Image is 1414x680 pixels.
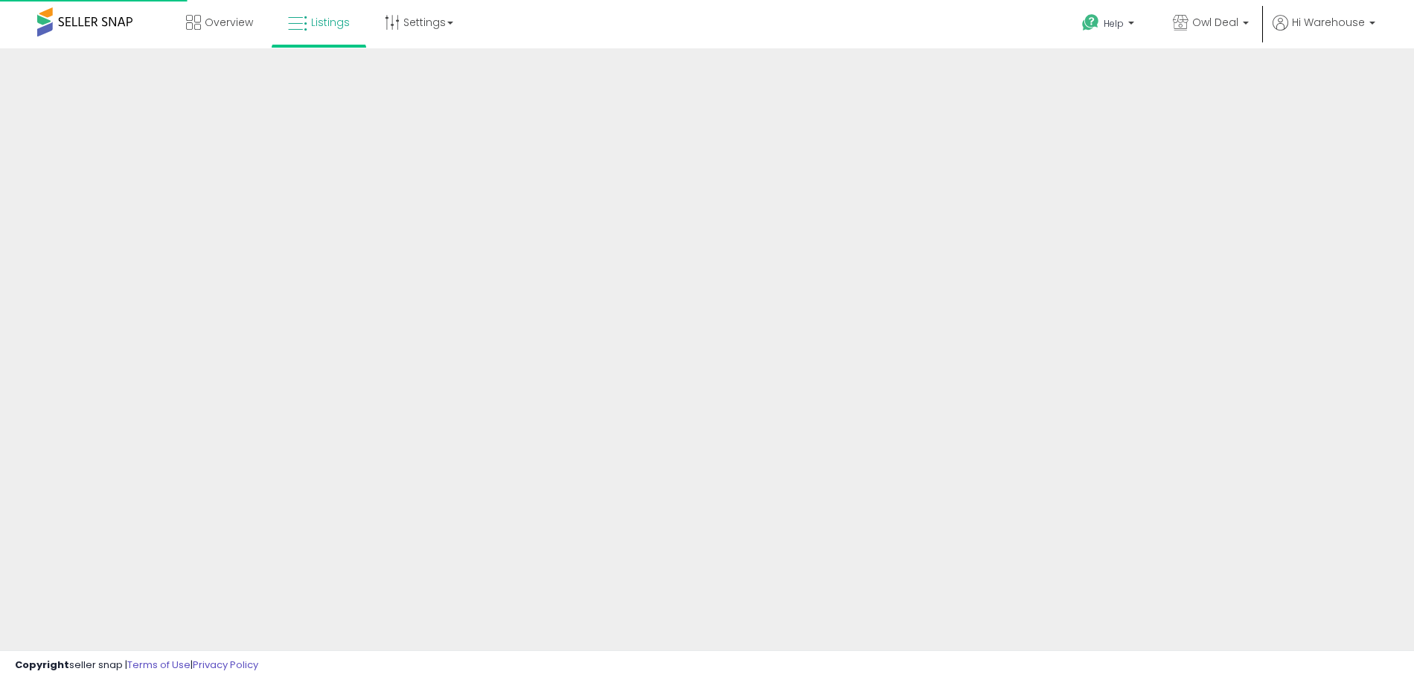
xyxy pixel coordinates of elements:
[15,658,258,673] div: seller snap | |
[193,658,258,672] a: Privacy Policy
[1081,13,1100,32] i: Get Help
[1192,15,1238,30] span: Owl Deal
[1292,15,1365,30] span: Hi Warehouse
[127,658,191,672] a: Terms of Use
[1104,17,1124,30] span: Help
[311,15,350,30] span: Listings
[1070,2,1149,48] a: Help
[15,658,69,672] strong: Copyright
[1273,15,1375,48] a: Hi Warehouse
[205,15,253,30] span: Overview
